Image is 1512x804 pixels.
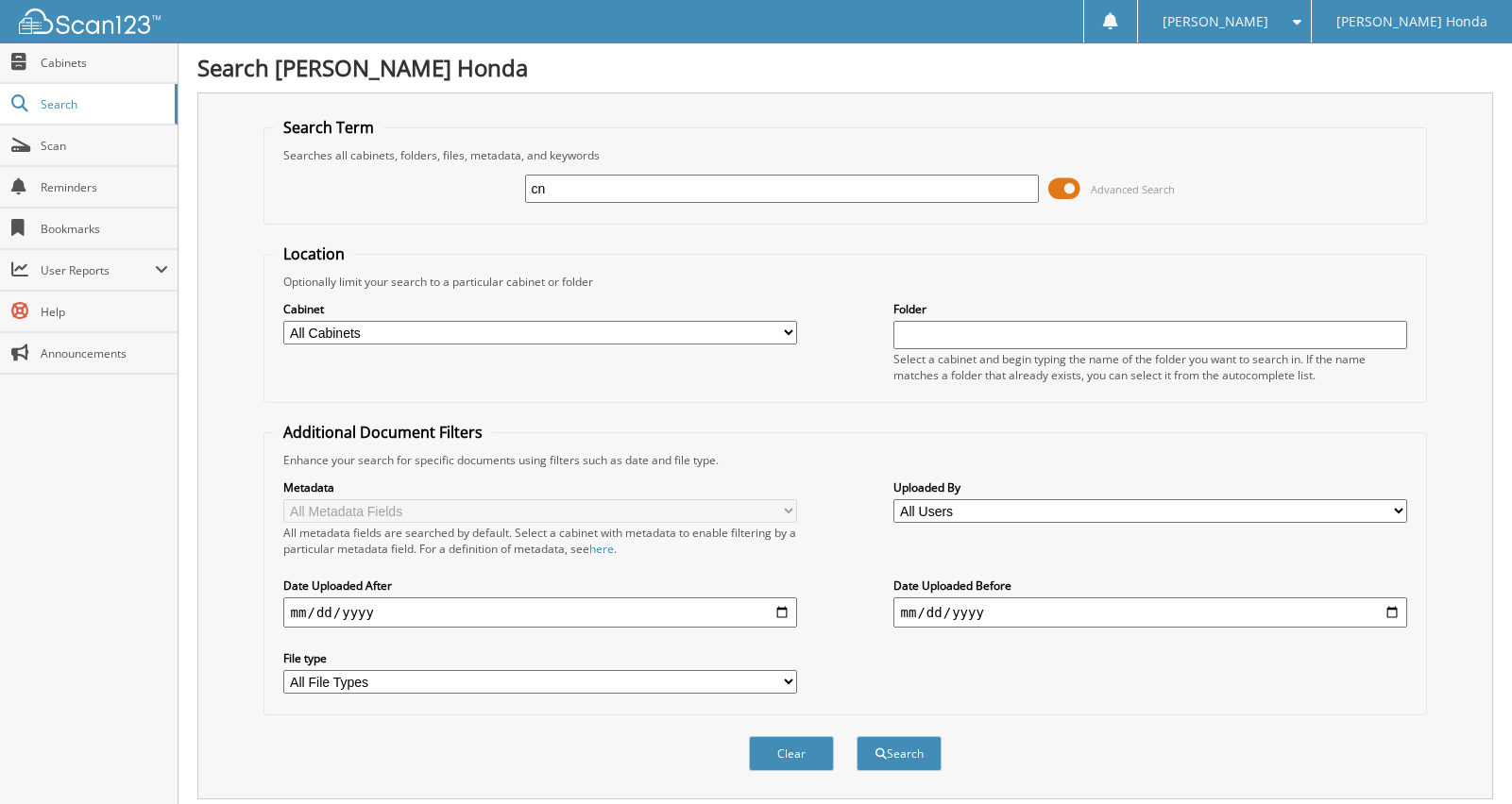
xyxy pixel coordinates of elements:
[1163,16,1268,27] span: [PERSON_NAME]
[283,301,798,317] label: Cabinet
[41,345,168,361] span: Announcements
[274,422,492,443] legend: Additional Document Filters
[41,138,168,154] span: Scan
[274,147,1418,163] div: Searches all cabinets, folders, files, metadata, and keywords
[893,301,1408,317] label: Folder
[1418,713,1512,804] iframe: Chat Widget
[41,96,165,112] span: Search
[1091,182,1175,196] span: Advanced Search
[274,117,383,138] legend: Search Term
[893,351,1408,383] div: Select a cabinet and begin typing the name of the folder you want to search in. If the name match...
[749,736,834,771] button: Clear
[274,274,1418,290] div: Optionally limit your search to a particular cabinet or folder
[274,452,1418,468] div: Enhance your search for specific documents using filters such as date and file type.
[41,221,168,237] span: Bookmarks
[283,597,798,628] input: start
[1336,16,1487,27] span: [PERSON_NAME] Honda
[41,179,168,195] span: Reminders
[41,55,168,71] span: Cabinets
[283,479,798,495] label: Metadata
[589,541,614,557] a: here
[283,650,798,666] label: File type
[41,262,155,278] span: User Reports
[41,304,168,320] span: Help
[19,8,161,34] img: scan123-logo-white.svg
[893,479,1408,495] label: Uploaded By
[274,243,354,264] legend: Location
[857,736,942,771] button: Search
[893,597,1408,628] input: end
[197,52,1493,83] h1: Search [PERSON_NAME] Honda
[893,578,1408,594] label: Date Uploaded Before
[283,525,798,557] div: All metadata fields are searched by default. Select a cabinet with metadata to enable filtering b...
[283,578,798,594] label: Date Uploaded After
